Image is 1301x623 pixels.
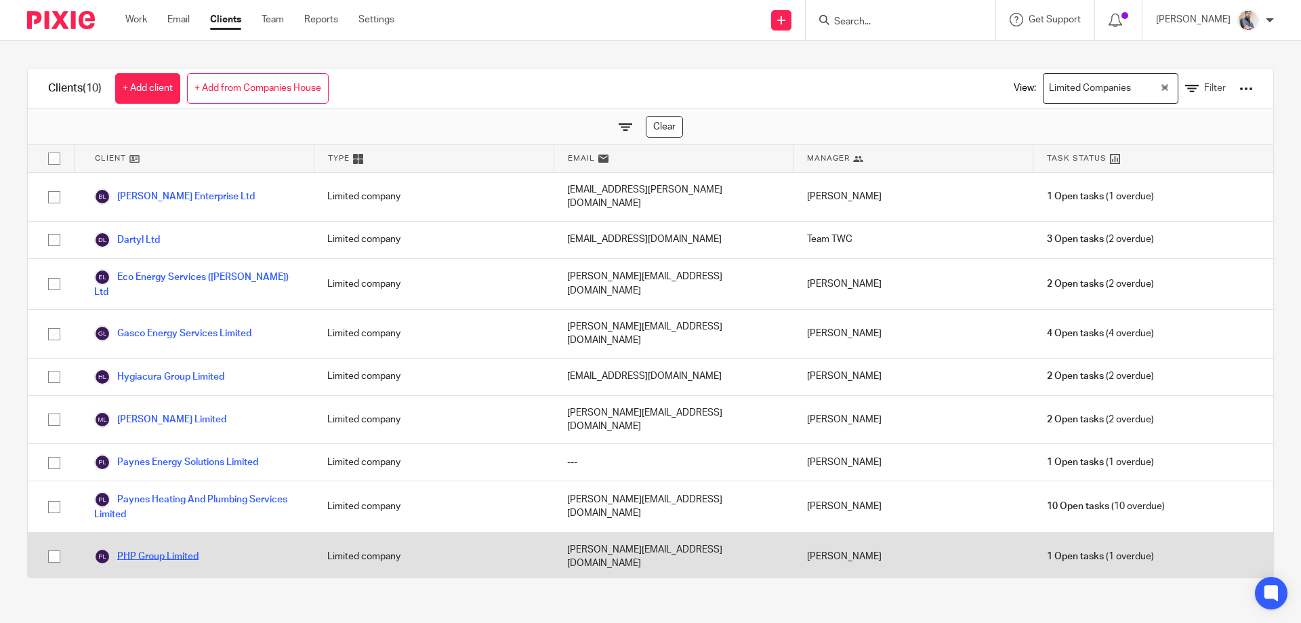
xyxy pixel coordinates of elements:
[94,411,226,428] a: [PERSON_NAME] Limited
[1047,277,1104,291] span: 2 Open tasks
[1047,550,1104,563] span: 1 Open tasks
[1047,233,1154,246] span: (2 overdue)
[94,548,199,565] a: PHP Group Limited
[554,259,793,309] div: [PERSON_NAME][EMAIL_ADDRESS][DOMAIN_NAME]
[314,259,554,309] div: Limited company
[94,411,110,428] img: svg%3E
[793,481,1033,531] div: [PERSON_NAME]
[1047,500,1165,513] span: (10 overdue)
[1047,190,1104,203] span: 1 Open tasks
[94,325,251,342] a: Gasco Energy Services Limited
[554,533,793,581] div: [PERSON_NAME][EMAIL_ADDRESS][DOMAIN_NAME]
[94,491,300,521] a: Paynes Heating And Plumbing Services Limited
[793,173,1033,221] div: [PERSON_NAME]
[94,188,110,205] img: svg%3E
[554,310,793,358] div: [PERSON_NAME][EMAIL_ADDRESS][DOMAIN_NAME]
[554,359,793,395] div: [EMAIL_ADDRESS][DOMAIN_NAME]
[94,232,110,248] img: svg%3E
[314,533,554,581] div: Limited company
[27,11,95,29] img: Pixie
[94,325,110,342] img: svg%3E
[1047,327,1104,340] span: 4 Open tasks
[1047,456,1154,469] span: (1 overdue)
[95,153,126,164] span: Client
[167,13,190,26] a: Email
[262,13,284,26] a: Team
[1047,456,1104,469] span: 1 Open tasks
[94,269,110,285] img: svg%3E
[94,232,160,248] a: Dartyl Ltd
[793,310,1033,358] div: [PERSON_NAME]
[793,396,1033,444] div: [PERSON_NAME]
[94,454,110,470] img: svg%3E
[1029,15,1081,24] span: Get Support
[1046,77,1134,100] span: Limited Companies
[1047,233,1104,246] span: 3 Open tasks
[94,548,110,565] img: svg%3E
[1047,550,1154,563] span: (1 overdue)
[328,153,350,164] span: Type
[1047,190,1154,203] span: (1 overdue)
[314,444,554,481] div: Limited company
[554,444,793,481] div: ---
[48,81,102,96] h1: Clients
[94,491,110,508] img: svg%3E
[1047,413,1154,426] span: (2 overdue)
[210,13,241,26] a: Clients
[1161,83,1168,94] button: Clear Selected
[94,188,255,205] a: [PERSON_NAME] Enterprise Ltd
[1204,83,1226,93] span: Filter
[314,396,554,444] div: Limited company
[993,68,1253,108] div: View:
[125,13,147,26] a: Work
[554,222,793,258] div: [EMAIL_ADDRESS][DOMAIN_NAME]
[833,16,955,28] input: Search
[793,259,1033,309] div: [PERSON_NAME]
[1136,77,1158,100] input: Search for option
[83,83,102,94] span: (10)
[554,173,793,221] div: [EMAIL_ADDRESS][PERSON_NAME][DOMAIN_NAME]
[1047,153,1107,164] span: Task Status
[314,310,554,358] div: Limited company
[314,173,554,221] div: Limited company
[94,454,258,470] a: Paynes Energy Solutions Limited
[314,481,554,531] div: Limited company
[1156,13,1231,26] p: [PERSON_NAME]
[793,222,1033,258] div: Team TWC
[1047,369,1104,383] span: 2 Open tasks
[793,359,1033,395] div: [PERSON_NAME]
[1047,369,1154,383] span: (2 overdue)
[314,222,554,258] div: Limited company
[554,396,793,444] div: [PERSON_NAME][EMAIL_ADDRESS][DOMAIN_NAME]
[568,153,595,164] span: Email
[1047,500,1109,513] span: 10 Open tasks
[304,13,338,26] a: Reports
[94,269,300,299] a: Eco Energy Services ([PERSON_NAME]) Ltd
[793,444,1033,481] div: [PERSON_NAME]
[1043,73,1178,104] div: Search for option
[94,369,110,385] img: svg%3E
[1237,9,1259,31] img: Pixie%2002.jpg
[314,359,554,395] div: Limited company
[358,13,394,26] a: Settings
[187,73,329,104] a: + Add from Companies House
[1047,413,1104,426] span: 2 Open tasks
[41,146,67,172] input: Select all
[807,153,850,164] span: Manager
[94,369,224,385] a: Hygiacura Group Limited
[115,73,180,104] a: + Add client
[646,116,683,138] a: Clear
[793,533,1033,581] div: [PERSON_NAME]
[554,481,793,531] div: [PERSON_NAME][EMAIL_ADDRESS][DOMAIN_NAME]
[1047,327,1154,340] span: (4 overdue)
[1047,277,1154,291] span: (2 overdue)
